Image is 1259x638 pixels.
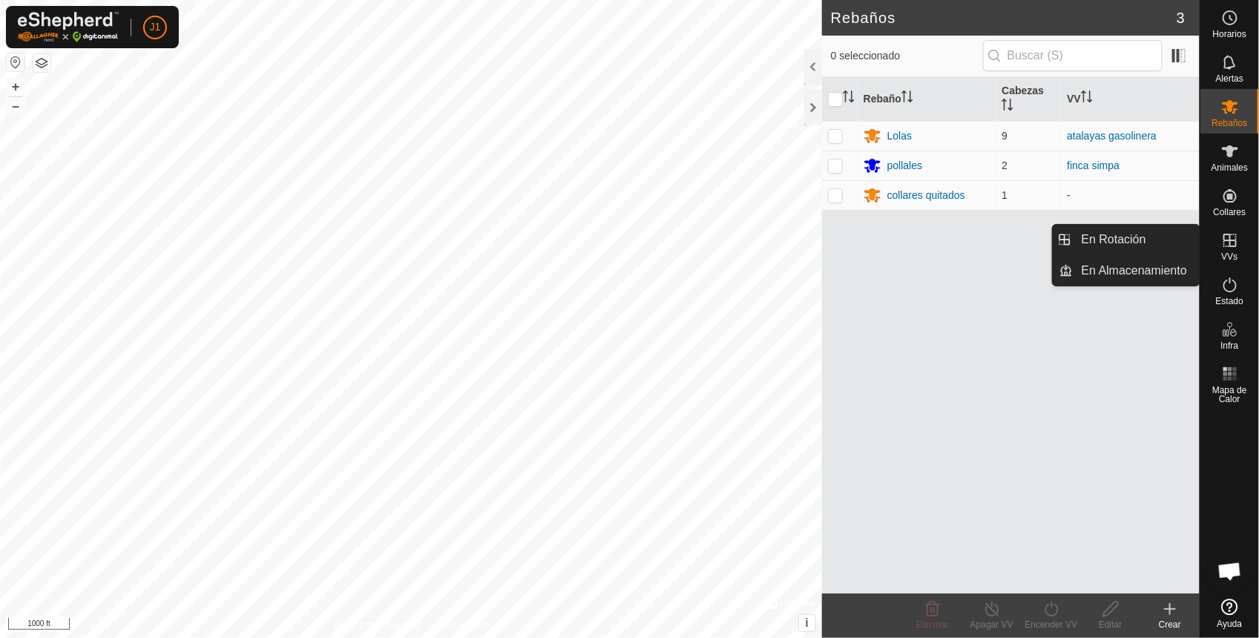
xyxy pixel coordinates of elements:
[1208,549,1252,593] a: Chat abierto
[1140,618,1200,631] div: Crear
[1081,93,1093,105] p-sorticon: Activar para ordenar
[1217,619,1243,628] span: Ayuda
[7,97,24,115] button: –
[887,128,912,144] div: Lolas
[1073,225,1200,254] a: En Rotación
[806,616,809,629] span: i
[1221,252,1237,261] span: VVs
[438,619,487,632] a: Contáctenos
[1002,101,1013,113] p-sorticon: Activar para ordenar
[7,53,24,71] button: Restablecer Mapa
[1082,231,1146,249] span: En Rotación
[1204,386,1255,404] span: Mapa de Calor
[962,618,1022,631] div: Apagar VV
[901,93,913,105] p-sorticon: Activar para ordenar
[831,48,983,64] span: 0 seleccionado
[887,188,965,203] div: collares quitados
[335,619,420,632] a: Política de Privacidad
[33,54,50,72] button: Capas del Mapa
[983,40,1163,71] input: Buscar (S)
[1061,77,1200,122] th: VV
[1213,30,1246,39] span: Horarios
[1002,159,1007,171] span: 2
[831,9,1177,27] h2: Rebaños
[1216,297,1243,306] span: Estado
[799,615,815,631] button: i
[1073,256,1200,286] a: En Almacenamiento
[18,12,119,42] img: Logo Gallagher
[1022,618,1081,631] div: Encender VV
[887,158,922,174] div: pollales
[1002,130,1007,142] span: 9
[1216,74,1243,83] span: Alertas
[916,619,948,630] span: Eliminar
[1067,159,1120,171] a: finca simpa
[1220,341,1238,350] span: Infra
[1212,163,1248,172] span: Animales
[1081,618,1140,631] div: Editar
[1053,225,1200,254] li: En Rotación
[843,93,855,105] p-sorticon: Activar para ordenar
[1061,180,1200,210] td: -
[1067,130,1157,142] a: atalayas gasolinera
[1002,189,1007,201] span: 1
[1177,7,1185,29] span: 3
[858,77,996,122] th: Rebaño
[1082,262,1187,280] span: En Almacenamiento
[7,78,24,96] button: +
[996,77,1061,122] th: Cabezas
[150,19,161,35] span: J1
[1213,208,1246,217] span: Collares
[1212,119,1247,128] span: Rebaños
[1053,256,1200,286] li: En Almacenamiento
[1200,593,1259,634] a: Ayuda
